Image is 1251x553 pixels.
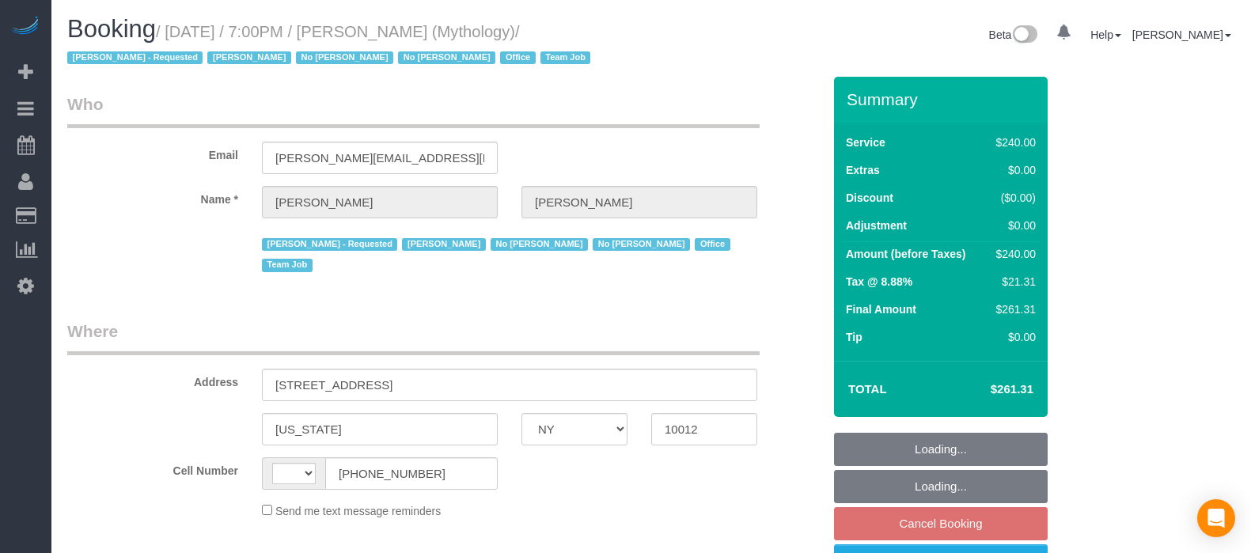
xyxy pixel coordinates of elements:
[989,28,1038,41] a: Beta
[262,413,498,445] input: City
[846,190,893,206] label: Discount
[325,457,498,490] input: Cell Number
[55,186,250,207] label: Name *
[275,505,441,517] span: Send me text message reminders
[990,134,1036,150] div: $240.00
[262,186,498,218] input: First Name
[846,301,916,317] label: Final Amount
[67,23,595,67] small: / [DATE] / 7:00PM / [PERSON_NAME] (Mythology)
[67,51,203,64] span: [PERSON_NAME] - Requested
[990,301,1036,317] div: $261.31
[846,218,907,233] label: Adjustment
[500,51,535,64] span: Office
[990,162,1036,178] div: $0.00
[55,457,250,479] label: Cell Number
[846,274,912,290] label: Tax @ 8.88%
[491,238,588,251] span: No [PERSON_NAME]
[1132,28,1231,41] a: [PERSON_NAME]
[990,218,1036,233] div: $0.00
[207,51,290,64] span: [PERSON_NAME]
[846,246,965,262] label: Amount (before Taxes)
[943,383,1033,396] h4: $261.31
[990,274,1036,290] div: $21.31
[1197,499,1235,537] div: Open Intercom Messenger
[262,238,397,251] span: [PERSON_NAME] - Requested
[990,246,1036,262] div: $240.00
[55,369,250,390] label: Address
[593,238,690,251] span: No [PERSON_NAME]
[846,162,880,178] label: Extras
[540,51,591,64] span: Team Job
[990,190,1036,206] div: ($0.00)
[846,134,885,150] label: Service
[262,259,313,271] span: Team Job
[9,16,41,38] img: Automaid Logo
[402,238,485,251] span: [PERSON_NAME]
[1090,28,1121,41] a: Help
[847,90,1040,108] h3: Summary
[848,382,887,396] strong: Total
[67,320,760,355] legend: Where
[55,142,250,163] label: Email
[990,329,1036,345] div: $0.00
[296,51,393,64] span: No [PERSON_NAME]
[651,413,757,445] input: Zip Code
[695,238,730,251] span: Office
[398,51,495,64] span: No [PERSON_NAME]
[846,329,862,345] label: Tip
[262,142,498,174] input: Email
[1011,25,1037,46] img: New interface
[521,186,757,218] input: Last Name
[67,93,760,128] legend: Who
[67,15,156,43] span: Booking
